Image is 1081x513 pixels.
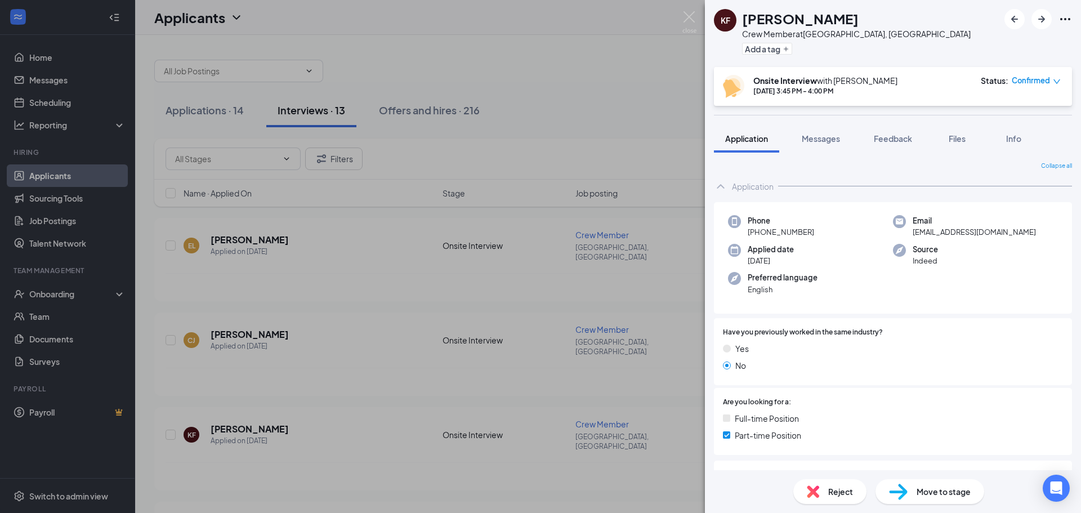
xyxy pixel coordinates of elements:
span: [PHONE_NUMBER] [748,226,814,238]
b: Onsite Interview [753,75,817,86]
svg: ArrowLeftNew [1008,12,1021,26]
span: Feedback [874,133,912,144]
span: Are you legally eligible to work in the [GEOGRAPHIC_DATA]? [723,470,1063,482]
div: Status : [981,75,1008,86]
span: Have you previously worked in the same industry? [723,327,883,338]
svg: Plus [783,46,789,52]
span: Are you looking for a: [723,397,791,408]
div: Application [732,181,774,192]
svg: ArrowRight [1035,12,1048,26]
span: Email [913,215,1036,226]
span: Reject [828,485,853,498]
span: [EMAIL_ADDRESS][DOMAIN_NAME] [913,226,1036,238]
span: Yes [735,342,749,355]
span: [DATE] [748,255,794,266]
span: Phone [748,215,814,226]
span: Confirmed [1012,75,1050,86]
span: Source [913,244,938,255]
h1: [PERSON_NAME] [742,9,859,28]
span: Application [725,133,768,144]
span: Indeed [913,255,938,266]
svg: ChevronUp [714,180,727,193]
span: Applied date [748,244,794,255]
div: KF [721,15,730,26]
span: Part-time Position [735,429,801,441]
span: Messages [802,133,840,144]
span: English [748,284,818,295]
span: No [735,359,746,372]
div: Crew Member at [GEOGRAPHIC_DATA], [GEOGRAPHIC_DATA] [742,28,971,39]
div: [DATE] 3:45 PM - 4:00 PM [753,86,897,96]
svg: Ellipses [1058,12,1072,26]
span: Files [949,133,966,144]
div: Open Intercom Messenger [1043,475,1070,502]
span: down [1053,78,1061,86]
span: Preferred language [748,272,818,283]
button: ArrowLeftNew [1004,9,1025,29]
div: with [PERSON_NAME] [753,75,897,86]
span: Move to stage [917,485,971,498]
span: Full-time Position [735,412,799,425]
button: PlusAdd a tag [742,43,792,55]
button: ArrowRight [1031,9,1052,29]
span: Info [1006,133,1021,144]
span: Collapse all [1041,162,1072,171]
